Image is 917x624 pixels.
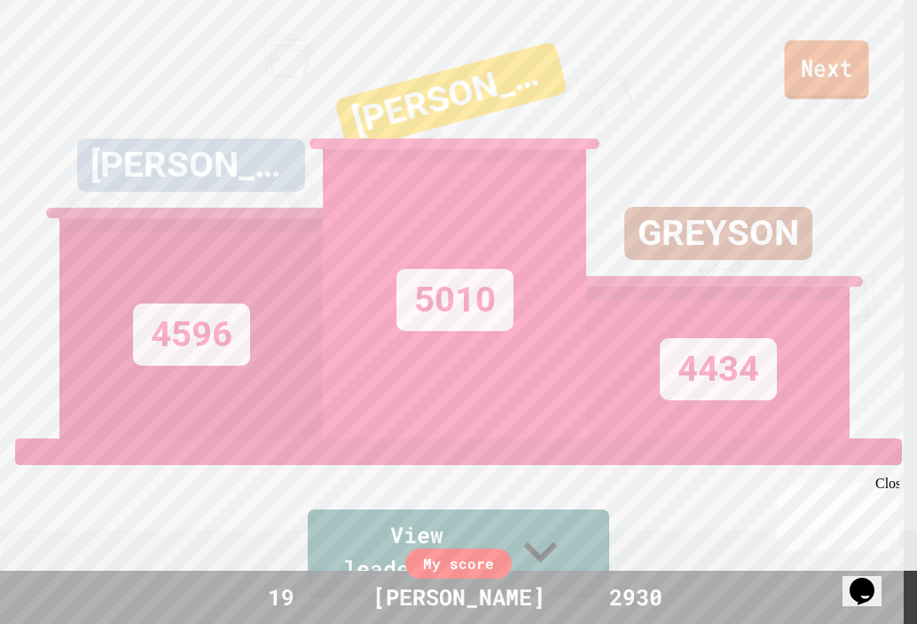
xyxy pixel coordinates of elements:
div: My score [405,549,512,579]
div: Chat with us now!Close [7,7,122,113]
div: 5010 [396,269,513,331]
div: [PERSON_NAME] [355,581,563,614]
a: View leaderboard [308,509,609,597]
div: [PERSON_NAME] [77,138,305,192]
div: 4434 [660,338,777,400]
div: 4596 [133,304,250,366]
iframe: chat widget [843,553,899,606]
div: 19 [215,581,348,614]
div: [PERSON_NAME] [334,41,568,151]
div: 2930 [569,581,702,614]
div: GREYSON [624,207,812,260]
iframe: chat widget [770,476,899,551]
a: Next [784,40,868,99]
